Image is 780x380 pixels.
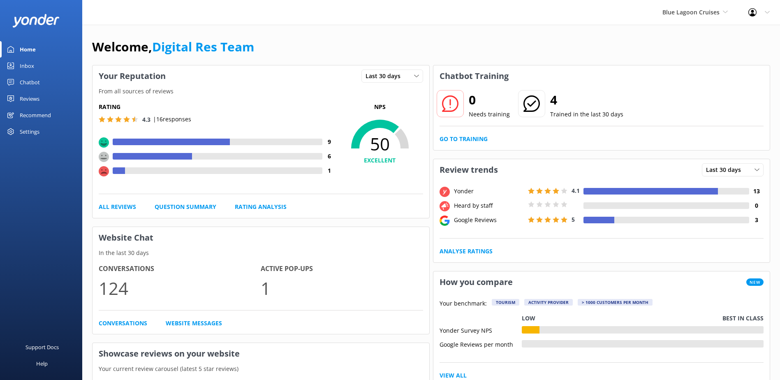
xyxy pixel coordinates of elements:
[440,340,522,348] div: Google Reviews per month
[322,152,337,161] h4: 6
[492,299,519,306] div: Tourism
[20,74,40,90] div: Chatbot
[662,8,720,16] span: Blue Lagoon Cruises
[12,14,60,28] img: yonder-white-logo.png
[99,202,136,211] a: All Reviews
[142,116,150,123] span: 4.3
[322,137,337,146] h4: 9
[36,355,48,372] div: Help
[469,110,510,119] p: Needs training
[93,364,429,373] p: Your current review carousel (latest 5 star reviews)
[99,319,147,328] a: Conversations
[433,159,504,181] h3: Review trends
[25,339,59,355] div: Support Docs
[93,343,429,364] h3: Showcase reviews on your website
[469,90,510,110] h2: 0
[166,319,222,328] a: Website Messages
[152,38,254,55] a: Digital Res Team
[93,65,172,87] h3: Your Reputation
[261,274,423,302] p: 1
[452,201,526,210] div: Heard by staff
[440,371,467,380] a: View All
[749,201,764,210] h4: 0
[20,107,51,123] div: Recommend
[92,37,254,57] h1: Welcome,
[433,65,515,87] h3: Chatbot Training
[440,134,488,144] a: Go to Training
[452,215,526,225] div: Google Reviews
[522,314,535,323] p: Low
[706,165,746,174] span: Last 30 days
[550,110,623,119] p: Trained in the last 30 days
[749,215,764,225] h4: 3
[99,102,337,111] h5: Rating
[749,187,764,196] h4: 13
[93,248,429,257] p: In the last 30 days
[153,115,191,124] p: | 16 responses
[261,264,423,274] h4: Active Pop-ups
[337,102,423,111] p: NPS
[20,90,39,107] div: Reviews
[433,271,519,293] h3: How you compare
[20,41,36,58] div: Home
[93,227,429,248] h3: Website Chat
[452,187,526,196] div: Yonder
[440,299,487,309] p: Your benchmark:
[99,264,261,274] h4: Conversations
[99,274,261,302] p: 124
[572,215,575,223] span: 5
[722,314,764,323] p: Best in class
[440,247,493,256] a: Analyse Ratings
[366,72,405,81] span: Last 30 days
[337,134,423,154] span: 50
[550,90,623,110] h2: 4
[524,299,573,306] div: Activity Provider
[578,299,653,306] div: > 1000 customers per month
[20,123,39,140] div: Settings
[93,87,429,96] p: From all sources of reviews
[746,278,764,286] span: New
[235,202,287,211] a: Rating Analysis
[155,202,216,211] a: Question Summary
[440,326,522,334] div: Yonder Survey NPS
[572,187,580,195] span: 4.1
[322,166,337,175] h4: 1
[20,58,34,74] div: Inbox
[337,156,423,165] h4: EXCELLENT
